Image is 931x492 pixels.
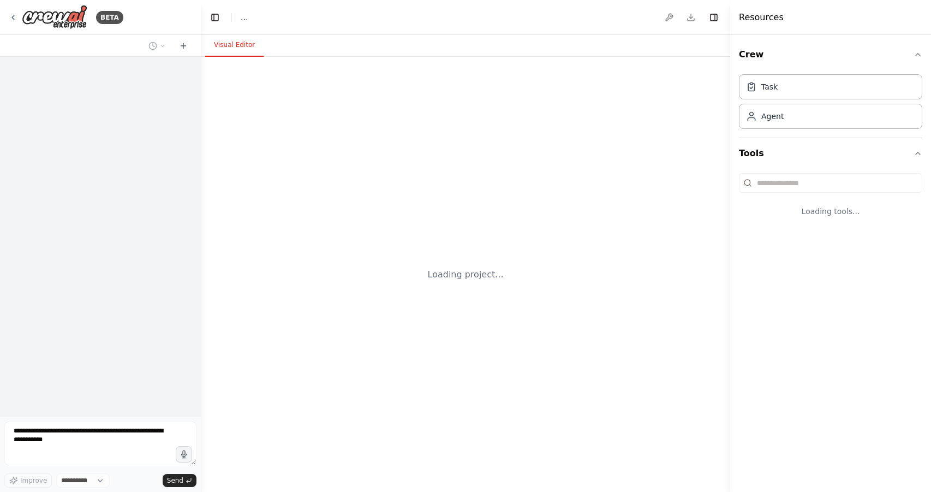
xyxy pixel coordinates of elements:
div: BETA [96,11,123,24]
div: Loading project... [428,268,504,281]
button: Hide left sidebar [207,10,223,25]
button: Visual Editor [205,34,264,57]
button: Tools [739,138,922,169]
button: Send [163,474,196,487]
div: Task [761,81,778,92]
button: Crew [739,39,922,70]
img: Logo [22,5,87,29]
button: Improve [4,473,52,488]
button: Switch to previous chat [144,39,170,52]
button: Click to speak your automation idea [176,446,192,463]
div: Crew [739,70,922,138]
div: Loading tools... [739,197,922,226]
button: Start a new chat [175,39,192,52]
span: Improve [20,476,47,485]
button: Hide right sidebar [706,10,721,25]
div: Agent [761,111,784,122]
span: Send [167,476,183,485]
span: ... [241,12,248,23]
nav: breadcrumb [241,12,248,23]
h4: Resources [739,11,784,24]
div: Tools [739,169,922,234]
